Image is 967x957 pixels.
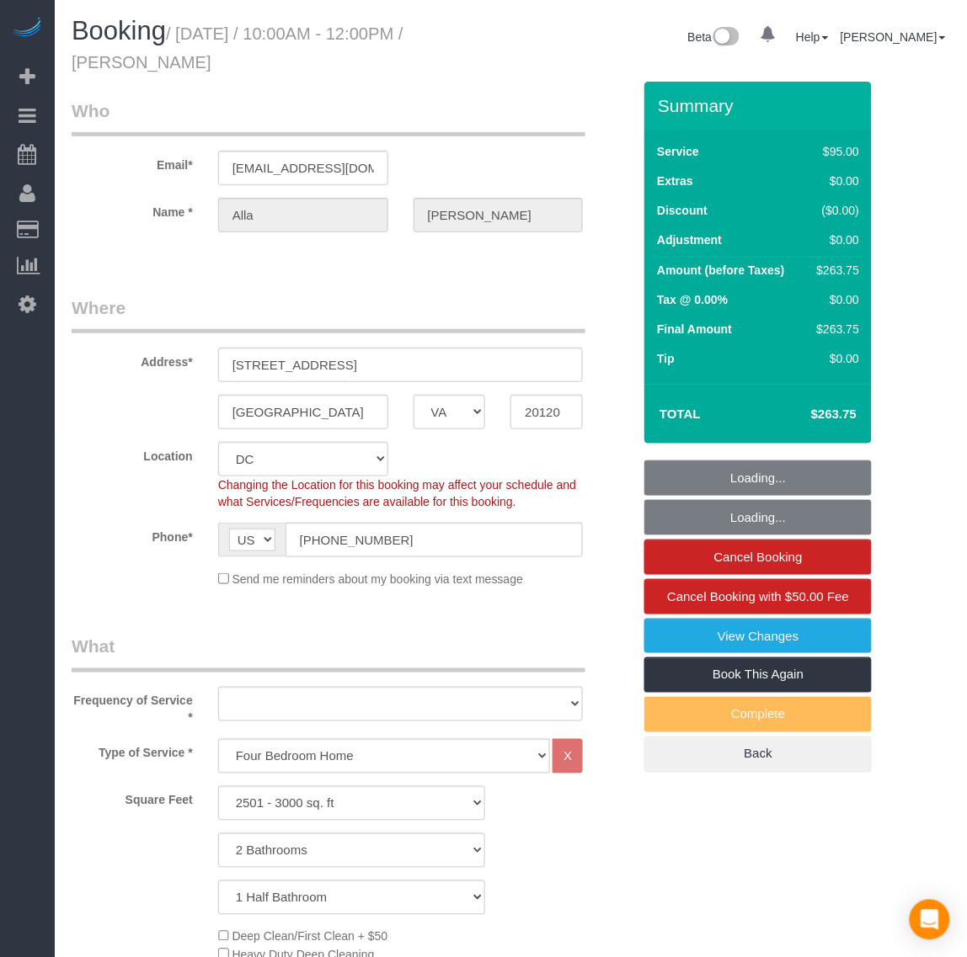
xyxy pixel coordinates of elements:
[657,262,784,279] label: Amount (before Taxes)
[658,96,863,115] h3: Summary
[688,30,740,44] a: Beta
[910,900,950,940] div: Open Intercom Messenger
[72,24,403,72] small: / [DATE] / 10:00AM - 12:00PM / [PERSON_NAME]
[657,231,722,248] label: Adjustment
[232,573,524,587] span: Send me reminders about my booking via text message
[59,739,206,762] label: Type of Service *
[59,687,206,726] label: Frequency of Service *
[657,291,728,308] label: Tax @ 0.00%
[761,407,857,422] h4: $263.75
[810,173,859,189] div: $0.00
[286,523,584,557] input: Phone*
[796,30,829,44] a: Help
[810,231,859,248] div: $0.00
[510,395,583,429] input: Zip Code*
[657,202,708,219] label: Discount
[712,27,740,49] img: New interface
[218,395,388,429] input: City*
[810,321,859,338] div: $263.75
[810,291,859,308] div: $0.00
[660,407,701,421] strong: Total
[644,657,872,693] a: Book This Again
[59,198,206,221] label: Name *
[657,143,699,160] label: Service
[644,579,872,614] a: Cancel Booking with $50.00 Fee
[218,478,576,508] span: Changing the Location for this booking may affect your schedule and what Services/Frequencies are...
[218,198,388,232] input: First Name*
[59,151,206,173] label: Email*
[841,30,946,44] a: [PERSON_NAME]
[810,202,859,219] div: ($0.00)
[657,173,693,189] label: Extras
[667,589,849,603] span: Cancel Booking with $50.00 Fee
[644,619,872,654] a: View Changes
[232,930,388,944] span: Deep Clean/First Clean + $50
[810,143,859,160] div: $95.00
[810,350,859,367] div: $0.00
[218,151,388,185] input: Email*
[59,523,206,545] label: Phone*
[414,198,584,232] input: Last Name*
[10,17,44,40] img: Automaid Logo
[59,348,206,370] label: Address*
[72,295,585,333] legend: Where
[810,262,859,279] div: $263.75
[72,16,166,45] span: Booking
[644,736,872,772] a: Back
[657,321,732,338] label: Final Amount
[657,350,675,367] label: Tip
[59,442,206,465] label: Location
[59,786,206,809] label: Square Feet
[72,98,585,136] legend: Who
[72,635,585,673] legend: What
[644,540,872,575] a: Cancel Booking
